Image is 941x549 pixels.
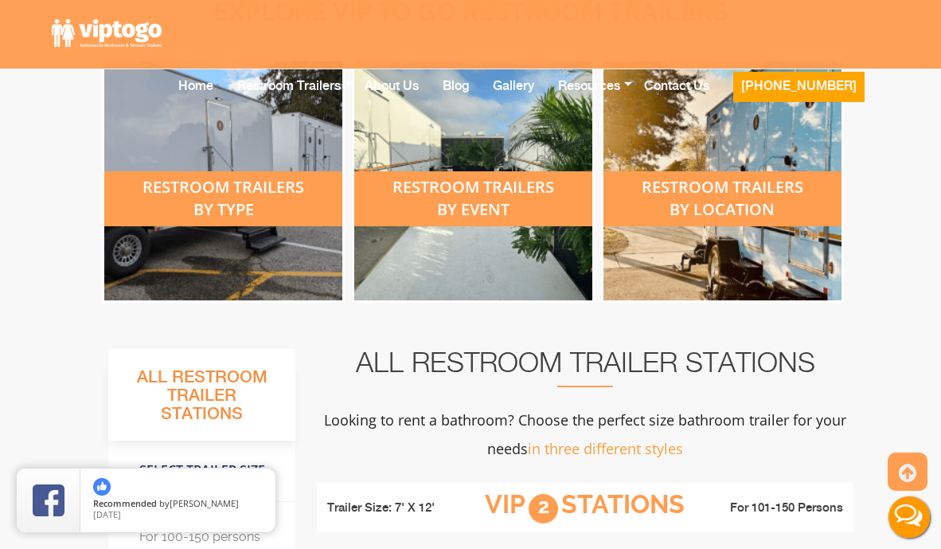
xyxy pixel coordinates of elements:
[93,508,121,520] span: [DATE]
[458,491,713,527] h3: VIP Stations
[603,171,841,226] div: restroom trailers by location
[713,500,843,517] li: For 101-150 Persons
[104,171,342,226] div: restroom trailers by type
[108,448,295,494] h4: Select Trailer Size
[431,65,481,128] a: Blog
[317,406,853,463] p: Looking to rent a bathroom? Choose the perfect size bathroom trailer for your needs
[33,484,64,516] img: Review Rating
[170,497,239,509] span: [PERSON_NAME]
[317,349,853,387] h2: All Restroom Trailer Stations
[528,439,683,458] span: in three different styles
[353,65,431,128] a: About Us
[529,494,558,524] span: 2
[632,65,721,128] a: Contact Us
[481,65,546,128] a: Gallery
[721,65,877,136] a: [PHONE_NUMBER]
[93,497,157,509] span: Recommended
[327,500,458,517] li: Trailer Size: 7' X 12'
[546,65,632,128] a: Resources
[877,485,941,549] button: Live Chat
[166,65,225,128] a: Home
[733,72,865,102] button: [PHONE_NUMBER]
[225,65,353,128] a: Restroom Trailers
[93,499,263,510] span: by
[139,529,276,544] span: For 100-150 persons
[354,171,592,226] div: restroom trailers by event
[108,363,295,441] h3: All Restroom Trailer Stations
[93,478,111,496] img: thumbs up icon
